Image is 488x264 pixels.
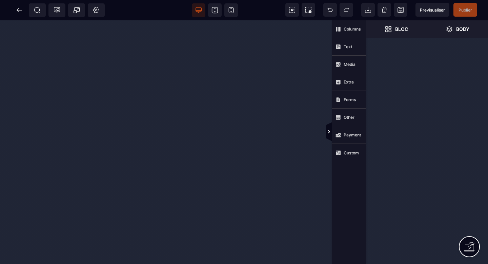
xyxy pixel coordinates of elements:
span: SEO [34,7,41,14]
strong: Custom [344,150,359,155]
strong: Bloc [395,26,408,32]
span: Preview [415,3,449,17]
strong: Extra [344,79,354,84]
span: Tracking [54,7,60,14]
span: Popup [73,7,80,14]
span: View components [285,3,299,17]
span: Open Blocks [366,20,427,38]
strong: Text [344,44,352,49]
strong: Columns [344,26,361,32]
span: Previsualiser [420,7,445,13]
strong: Payment [344,132,361,137]
strong: Body [456,26,469,32]
span: Screenshot [302,3,315,17]
strong: Media [344,62,355,67]
span: Publier [459,7,472,13]
strong: Forms [344,97,356,102]
span: Setting Body [93,7,100,14]
strong: Other [344,115,354,120]
span: Open Layer Manager [427,20,488,38]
